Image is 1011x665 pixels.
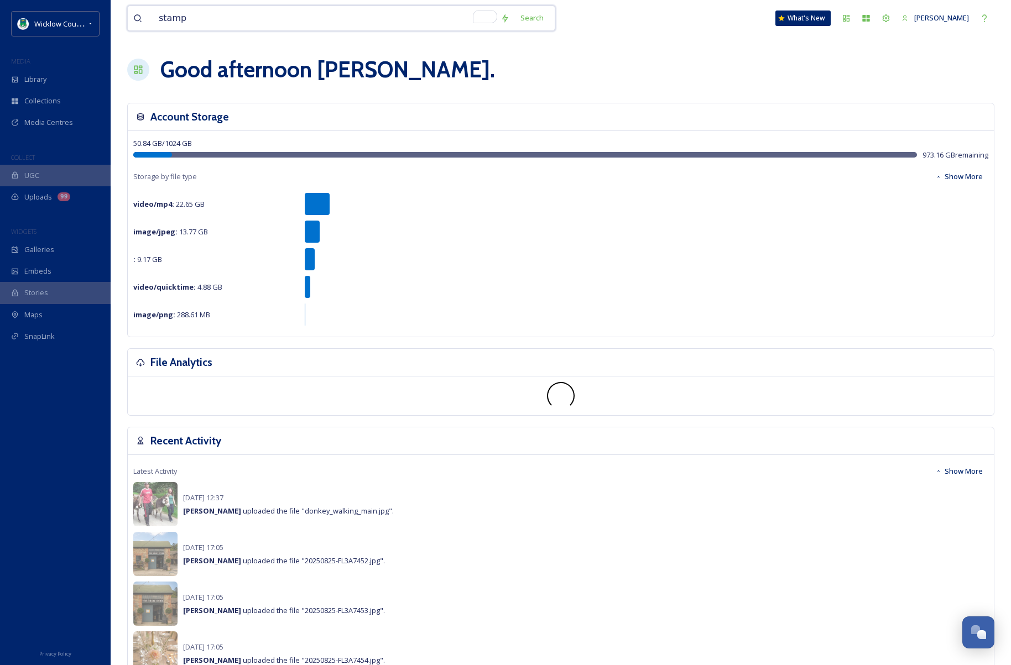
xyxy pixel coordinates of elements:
span: Wicklow County Council [34,18,112,29]
span: 50.84 GB / 1024 GB [133,138,192,148]
a: What's New [775,11,831,26]
div: Search [515,7,549,29]
span: Stories [24,287,48,298]
span: uploaded the file "20250825-FL3A7452.jpg". [183,556,385,565]
span: 22.65 GB [133,199,205,209]
span: 973.16 GB remaining [923,150,988,160]
h3: Account Storage [150,109,229,125]
h3: Recent Activity [150,433,221,449]
span: 4.88 GB [133,282,222,292]
span: MEDIA [11,57,30,65]
button: Show More [930,460,988,482]
h1: Good afternoon [PERSON_NAME] . [160,53,495,86]
span: WIDGETS [11,227,37,235]
span: [DATE] 17:05 [183,642,223,652]
span: Privacy Policy [39,650,71,657]
span: 9.17 GB [133,254,162,264]
h3: File Analytics [150,354,212,370]
span: [DATE] 17:05 [183,592,223,602]
span: 13.77 GB [133,227,208,237]
strong: video/quicktime : [133,282,196,292]
strong: image/jpeg : [133,227,178,237]
strong: : [133,254,136,264]
strong: [PERSON_NAME] [183,655,241,665]
img: f198724d-79e8-4e40-9728-8cf69498dae5.jpg [133,582,178,626]
span: SnapLink [24,331,55,342]
strong: [PERSON_NAME] [183,605,241,615]
strong: video/mp4 : [133,199,174,209]
span: Collections [24,96,61,106]
span: uploaded the file "donkey_walking_main.jpg". [183,506,394,516]
button: Show More [930,166,988,187]
a: [PERSON_NAME] [896,7,974,29]
span: Library [24,74,46,85]
a: Privacy Policy [39,646,71,659]
strong: image/png : [133,310,175,320]
span: UGC [24,170,39,181]
img: 7e105f86-8cb2-411c-8d35-4bf6d34364a7.jpg [133,532,178,576]
span: [DATE] 12:37 [183,493,223,502]
img: download%20(9).png [18,18,29,29]
strong: [PERSON_NAME] [183,506,241,516]
input: To enrich screen reader interactions, please activate Accessibility in Grammarly extension settings [153,6,495,30]
div: 99 [58,192,70,201]
button: Open Chat [962,616,994,648]
img: 59798c37-2897-4bcc-91d3-3da803502a30.jpg [133,482,178,526]
span: Embeds [24,266,51,276]
span: Uploads [24,192,52,202]
span: [PERSON_NAME] [914,13,969,23]
span: Galleries [24,244,54,255]
span: uploaded the file "20250825-FL3A7453.jpg". [183,605,385,615]
span: uploaded the file "20250825-FL3A7454.jpg". [183,655,385,665]
span: Media Centres [24,117,73,128]
span: 288.61 MB [133,310,210,320]
span: Latest Activity [133,466,177,477]
span: COLLECT [11,153,35,161]
span: [DATE] 17:05 [183,542,223,552]
span: Maps [24,310,43,320]
span: Storage by file type [133,171,197,182]
strong: [PERSON_NAME] [183,556,241,565]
